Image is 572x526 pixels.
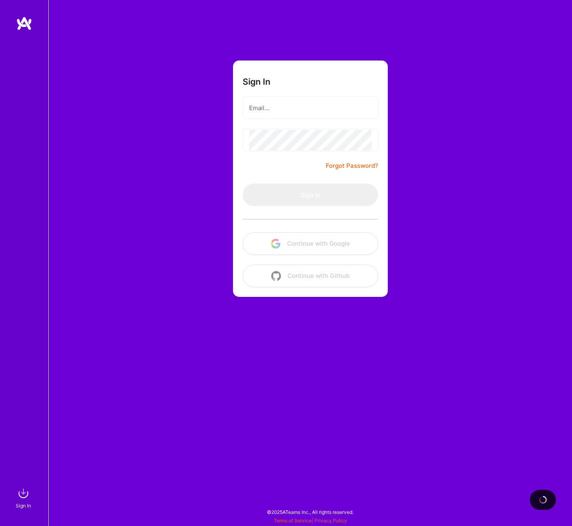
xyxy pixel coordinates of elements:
[271,239,281,248] img: icon
[314,518,347,524] a: Privacy Policy
[16,16,32,31] img: logo
[249,98,372,118] input: Email...
[243,184,378,206] button: Sign In
[17,485,31,510] a: sign inSign In
[243,77,270,87] h3: Sign In
[537,494,549,505] img: loading
[15,485,31,501] img: sign in
[326,161,378,171] a: Forgot Password?
[271,271,281,281] img: icon
[48,502,572,522] div: © 2025 ATeams Inc., All rights reserved.
[243,232,378,255] button: Continue with Google
[16,501,31,510] div: Sign In
[274,518,312,524] a: Terms of Service
[243,265,378,287] button: Continue with Github
[274,518,347,524] span: |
